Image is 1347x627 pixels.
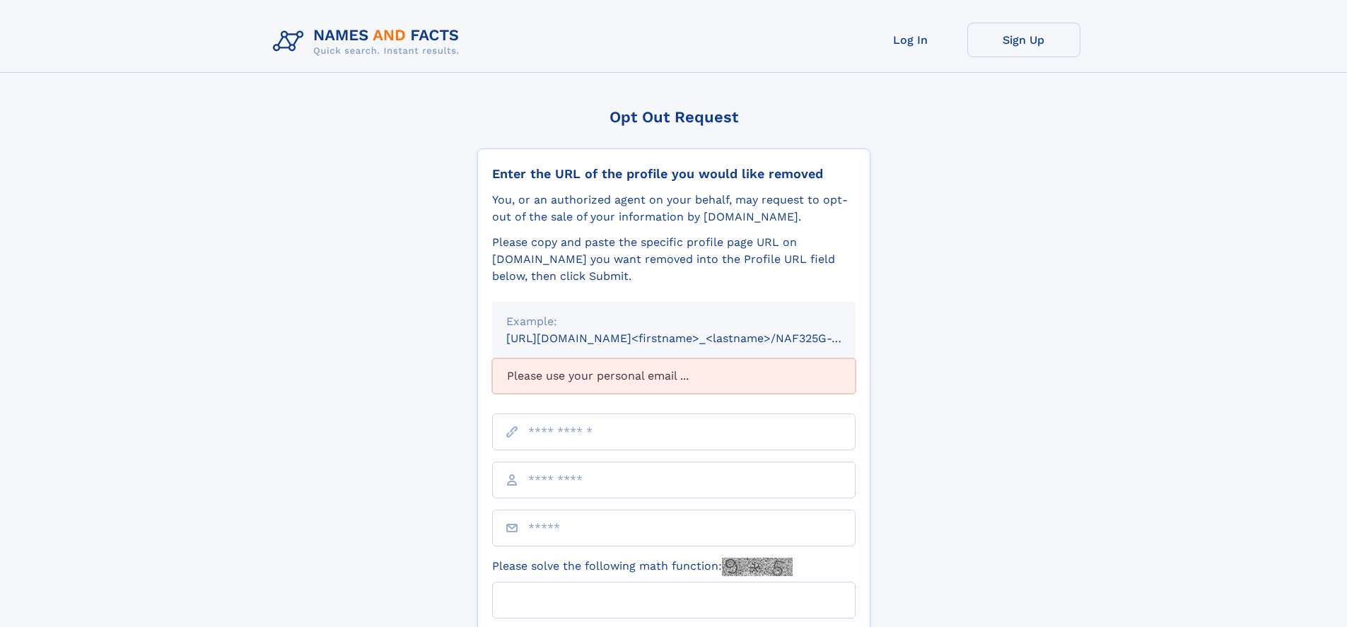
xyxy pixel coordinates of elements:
a: Log In [854,23,967,57]
label: Please solve the following math function: [492,558,793,576]
div: Enter the URL of the profile you would like removed [492,166,856,182]
div: Example: [506,313,841,330]
small: [URL][DOMAIN_NAME]<firstname>_<lastname>/NAF325G-xxxxxxxx [506,332,882,345]
div: You, or an authorized agent on your behalf, may request to opt-out of the sale of your informatio... [492,192,856,225]
div: Please use your personal email ... [492,358,856,394]
a: Sign Up [967,23,1080,57]
div: Opt Out Request [477,108,870,126]
img: Logo Names and Facts [267,23,471,61]
div: Please copy and paste the specific profile page URL on [DOMAIN_NAME] you want removed into the Pr... [492,234,856,285]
